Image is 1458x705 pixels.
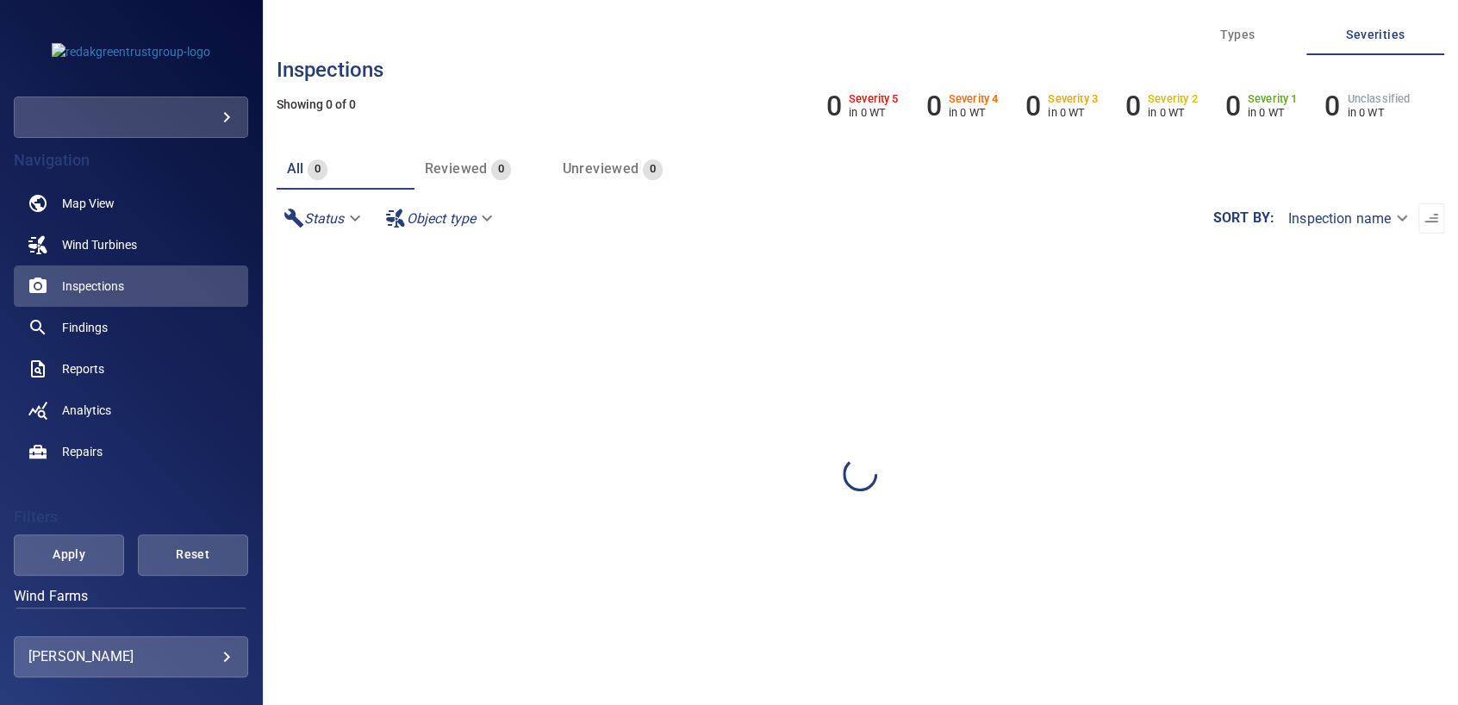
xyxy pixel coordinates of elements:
span: Reset [159,544,227,565]
a: map noActive [14,183,248,224]
h6: 0 [1125,90,1141,122]
h6: Unclassified [1347,93,1410,105]
button: Apply [14,534,124,576]
li: Severity 5 [826,90,899,122]
p: in 0 WT [1148,106,1198,119]
span: All [287,160,304,177]
a: findings noActive [14,307,248,348]
span: Reviewed [425,160,488,177]
li: Severity 4 [925,90,998,122]
span: Wind Turbines [62,236,137,253]
label: Wind Farms [14,590,248,603]
p: in 0 WT [1248,106,1298,119]
p: in 0 WT [949,106,999,119]
p: in 0 WT [1048,106,1098,119]
a: analytics noActive [14,390,248,431]
div: [PERSON_NAME] [28,643,234,671]
p: in 0 WT [1347,106,1410,119]
button: Sort list from oldest to newest [1418,203,1444,234]
span: 0 [643,159,663,179]
span: Unreviewed [563,160,639,177]
div: Wind Farms [14,608,248,649]
a: reports noActive [14,348,248,390]
span: 0 [308,159,327,179]
img: redakgreentrustgroup-logo [52,43,210,60]
em: Object type [406,210,476,227]
span: Types [1179,24,1296,46]
a: repairs noActive [14,431,248,472]
a: inspections active [14,265,248,307]
span: Repairs [62,443,103,460]
p: in 0 WT [849,106,899,119]
li: Severity 1 [1224,90,1297,122]
h6: Severity 5 [849,93,899,105]
li: Severity 3 [1025,90,1098,122]
h3: Inspections [277,59,1444,81]
div: redakgreentrustgroup [14,97,248,138]
h6: 0 [826,90,842,122]
label: Sort by : [1213,211,1274,225]
span: Findings [62,319,108,336]
li: Severity 2 [1125,90,1198,122]
h6: 0 [1324,90,1340,122]
li: Severity Unclassified [1324,90,1410,122]
button: Reset [138,534,248,576]
div: Status [277,203,372,234]
h6: Severity 4 [949,93,999,105]
h6: 0 [925,90,941,122]
span: Map View [62,195,115,212]
div: Inspection name [1274,203,1418,234]
h6: 0 [1025,90,1041,122]
h4: Filters [14,508,248,526]
h5: Showing 0 of 0 [277,98,1444,111]
h6: Severity 1 [1248,93,1298,105]
a: windturbines noActive [14,224,248,265]
em: Status [304,210,345,227]
span: Severities [1317,24,1434,46]
span: Inspections [62,278,124,295]
span: Reports [62,360,104,377]
span: Analytics [62,402,111,419]
span: Apply [35,544,103,565]
span: 0 [491,159,511,179]
h4: Navigation [14,152,248,169]
h6: Severity 2 [1148,93,1198,105]
h6: 0 [1224,90,1240,122]
div: Object type [378,203,503,234]
h6: Severity 3 [1048,93,1098,105]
